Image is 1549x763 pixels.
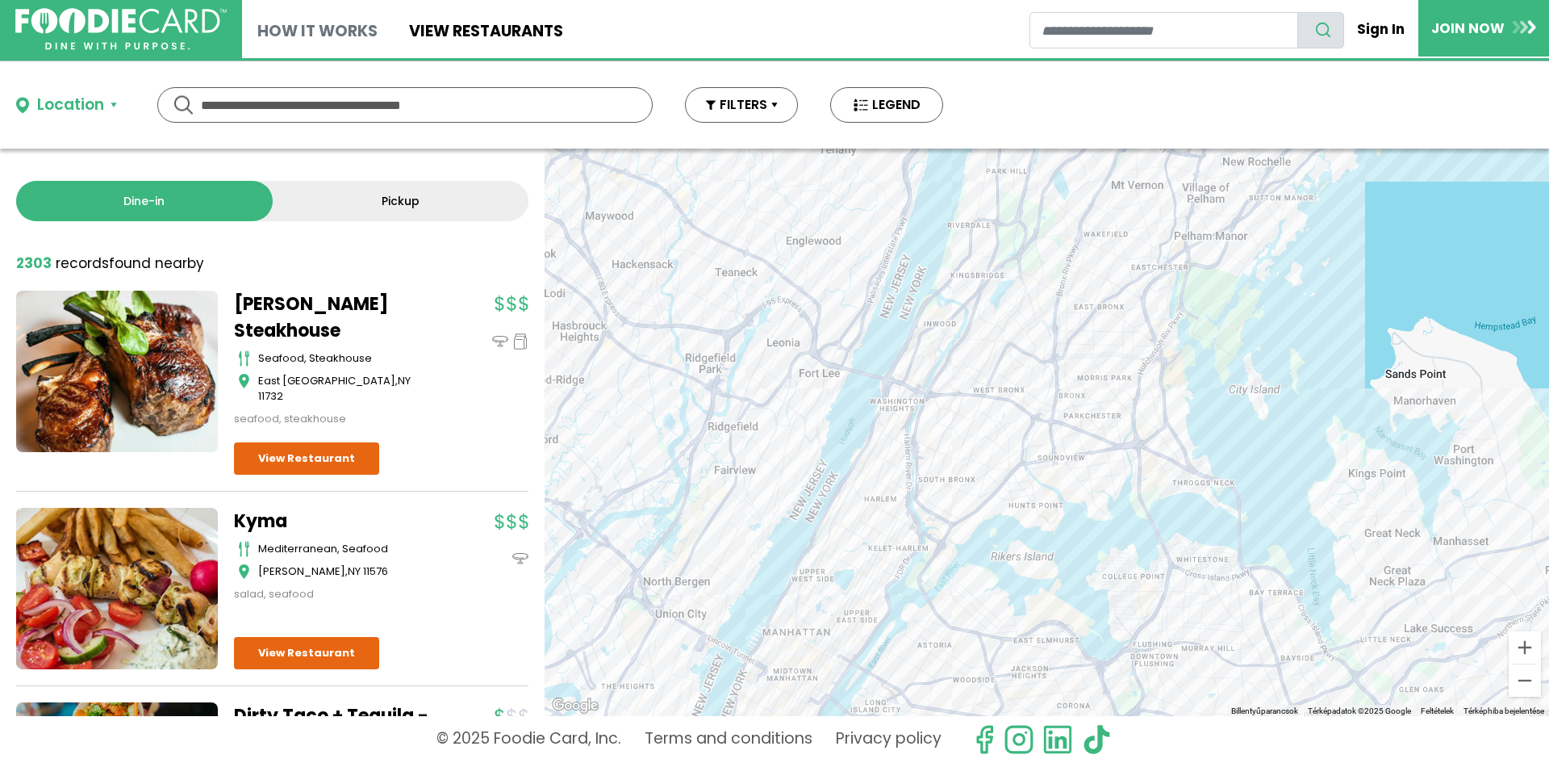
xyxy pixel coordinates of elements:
div: , [258,373,436,405]
span: records [56,254,109,273]
span: East [GEOGRAPHIC_DATA] [258,373,395,388]
img: map_icon.svg [238,373,250,389]
button: search [1297,12,1344,48]
div: Location [37,94,104,117]
button: LEGEND [830,87,943,123]
a: [PERSON_NAME] Steakhouse [234,291,436,344]
img: dinein_icon.svg [512,551,528,567]
img: cutlery_icon.svg [238,350,250,367]
a: Feltételek [1421,706,1454,715]
span: 11732 [258,388,283,404]
button: Nagyítás [1509,631,1541,664]
img: tiktok.svg [1081,724,1112,755]
div: found nearby [16,254,204,275]
img: map_icon.svg [238,564,250,580]
button: Kicsinyítés [1509,664,1541,697]
img: pickup_icon.svg [512,333,528,350]
p: © 2025 Foodie Card, Inc. [436,724,621,755]
span: NY [348,564,361,579]
a: Dirty Taco + Tequila - Patchogue [234,702,436,756]
a: A terület megnyitása a Google Térképen (új ablakban nyílik meg) [549,695,602,716]
span: [PERSON_NAME] [258,564,345,579]
a: Dine-in [16,181,273,221]
a: View Restaurant [234,442,379,475]
img: FoodieCard; Eat, Drink, Save, Donate [15,8,227,51]
button: Billentyűparancsok [1231,706,1298,717]
button: Location [16,94,117,117]
strong: 2303 [16,254,52,273]
a: Sign In [1344,11,1418,47]
span: Térképadatok ©2025 Google [1308,706,1411,715]
img: dinein_icon.svg [492,333,508,350]
button: FILTERS [685,87,798,123]
div: salad, seafood [234,586,436,602]
a: Térképhiba bejelentése [1463,706,1544,715]
a: Pickup [273,181,529,221]
svg: check us out on facebook [969,724,1000,755]
a: Privacy policy [836,724,942,755]
span: NY [398,373,411,388]
a: View Restaurant [234,637,379,669]
img: Google [549,695,602,716]
img: linkedin.svg [1042,724,1073,755]
a: Terms and conditions [645,724,812,755]
div: , [258,564,436,580]
span: 11576 [363,564,388,579]
a: Kyma [234,508,436,535]
div: seafood, steakhouse [258,350,436,367]
input: restaurant search [1029,12,1298,48]
img: cutlery_icon.svg [238,541,250,557]
div: mediterranean, seafood [258,541,436,557]
div: seafood, steakhouse [234,411,436,427]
